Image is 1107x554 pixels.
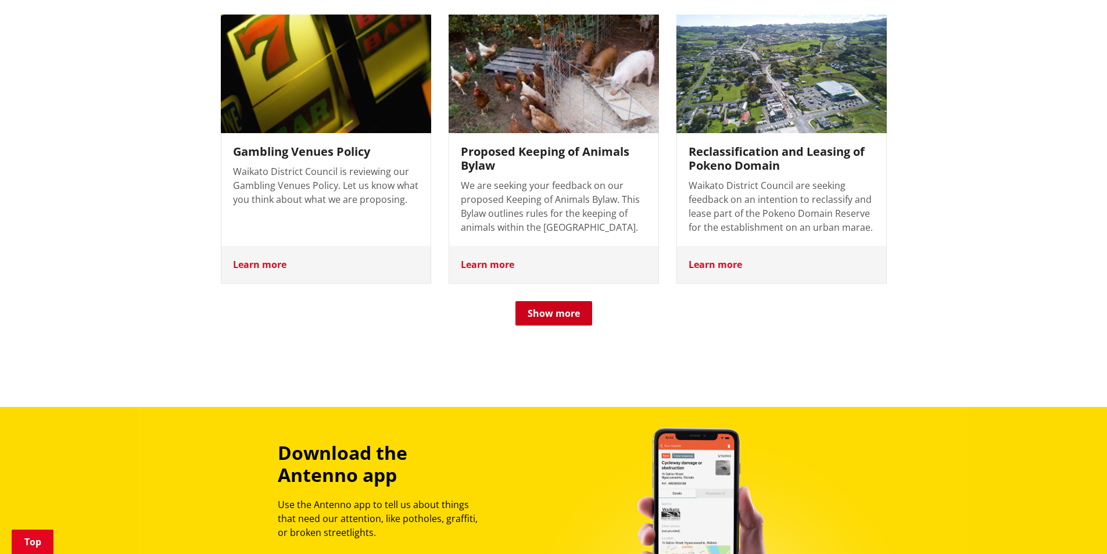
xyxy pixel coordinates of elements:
[1054,505,1095,547] iframe: Messenger Launcher
[449,246,658,283] div: Learn more
[233,145,419,159] h3: Gambling Venues Policy
[221,15,431,133] img: gambling
[449,15,659,284] a: Proposed Keeping of Animals Bylaw We are seeking your feedback on our proposed Keeping of Animals...
[676,15,887,133] img: Pookeno drone shot
[449,15,659,133] img: keeping animals
[461,145,647,173] h3: Proposed Keeping of Animals Bylaw
[278,442,488,487] h3: Download the Antenno app
[278,498,488,539] p: Use the Antenno app to tell us about things that need our attention, like potholes, graffiti, or ...
[233,165,419,206] p: Waikato District Council is reviewing our Gambling Venues Policy. Let us know what you think abou...
[677,246,886,283] div: Learn more
[221,246,431,283] div: Learn more
[676,15,887,284] a: Reclassification and Leasing of Pokeno Domain Waikato District Council are seeking feedback on an...
[689,145,875,173] h3: Reclassification and Leasing of Pokeno Domain
[12,530,53,554] a: Top
[689,178,875,234] p: Waikato District Council are seeking feedback on an intention to reclassify and lease part of the...
[461,178,647,234] p: We are seeking your feedback on our proposed Keeping of Animals Bylaw. This Bylaw outlines rules ...
[515,301,592,326] button: Show more
[221,15,431,284] a: Gambling Venues Policy Waikato District Council is reviewing our Gambling Venues Policy. Let us k...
